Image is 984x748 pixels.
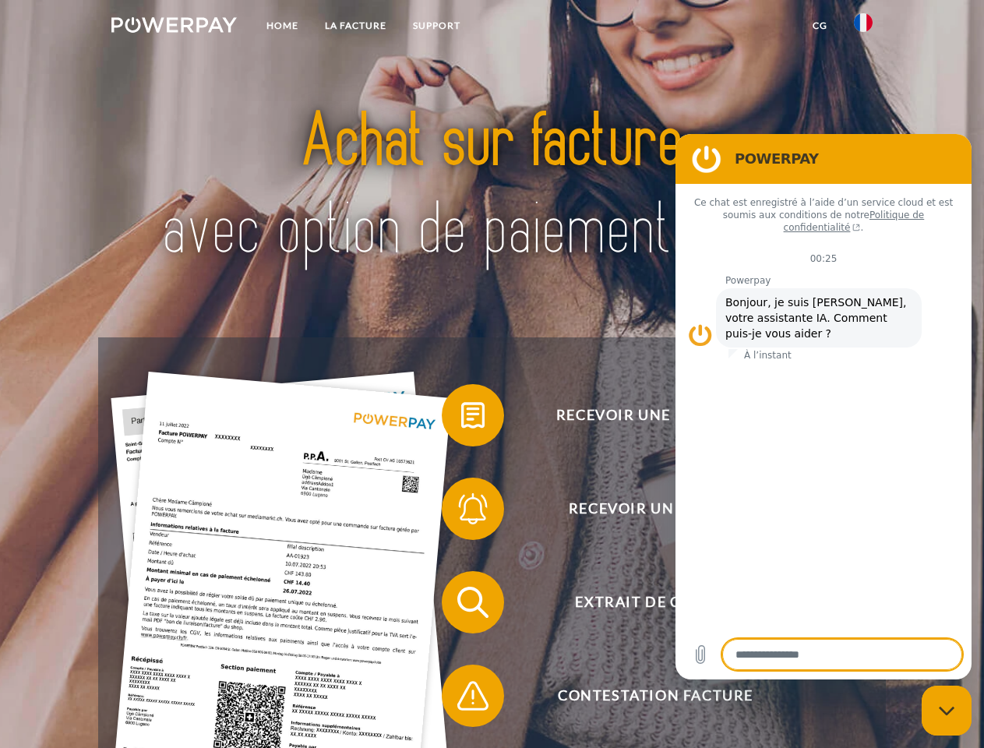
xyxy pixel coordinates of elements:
[312,12,400,40] a: LA FACTURE
[442,665,847,727] button: Contestation Facture
[464,665,846,727] span: Contestation Facture
[453,489,492,528] img: qb_bell.svg
[854,13,873,32] img: fr
[400,12,474,40] a: Support
[464,384,846,446] span: Recevoir une facture ?
[442,571,847,633] button: Extrait de compte
[453,396,492,435] img: qb_bill.svg
[922,686,972,736] iframe: Bouton de lancement de la fenêtre de messagerie, conversation en cours
[453,676,492,715] img: qb_warning.svg
[799,12,841,40] a: CG
[442,384,847,446] button: Recevoir une facture ?
[453,583,492,622] img: qb_search.svg
[442,478,847,540] button: Recevoir un rappel?
[253,12,312,40] a: Home
[111,17,237,33] img: logo-powerpay-white.svg
[464,478,846,540] span: Recevoir un rappel?
[464,571,846,633] span: Extrait de compte
[675,134,972,679] iframe: Fenêtre de messagerie
[149,75,835,298] img: title-powerpay_fr.svg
